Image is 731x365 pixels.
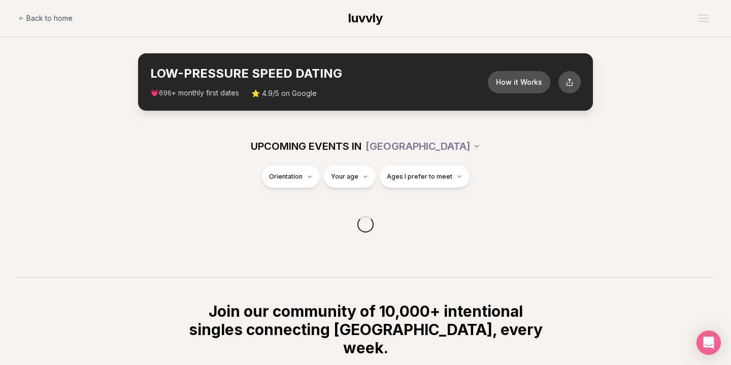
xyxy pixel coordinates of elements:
span: Orientation [269,173,303,181]
span: Ages I prefer to meet [387,173,452,181]
button: Your age [324,165,376,188]
span: 696 [159,89,172,97]
span: 💗 + monthly first dates [150,88,239,98]
span: UPCOMING EVENTS IN [251,139,361,153]
span: Your age [331,173,358,181]
button: [GEOGRAPHIC_DATA] [365,135,481,157]
button: How it Works [488,71,550,93]
button: Ages I prefer to meet [380,165,470,188]
a: luvvly [348,10,383,26]
span: Back to home [26,13,73,23]
h2: LOW-PRESSURE SPEED DATING [150,65,488,82]
h2: Join our community of 10,000+ intentional singles connecting [GEOGRAPHIC_DATA], every week. [187,302,544,357]
span: luvvly [348,11,383,25]
span: ⭐ 4.9/5 on Google [251,88,317,98]
button: Open menu [694,11,713,26]
div: Open Intercom Messenger [696,330,721,355]
button: Orientation [262,165,320,188]
a: Back to home [18,8,73,28]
